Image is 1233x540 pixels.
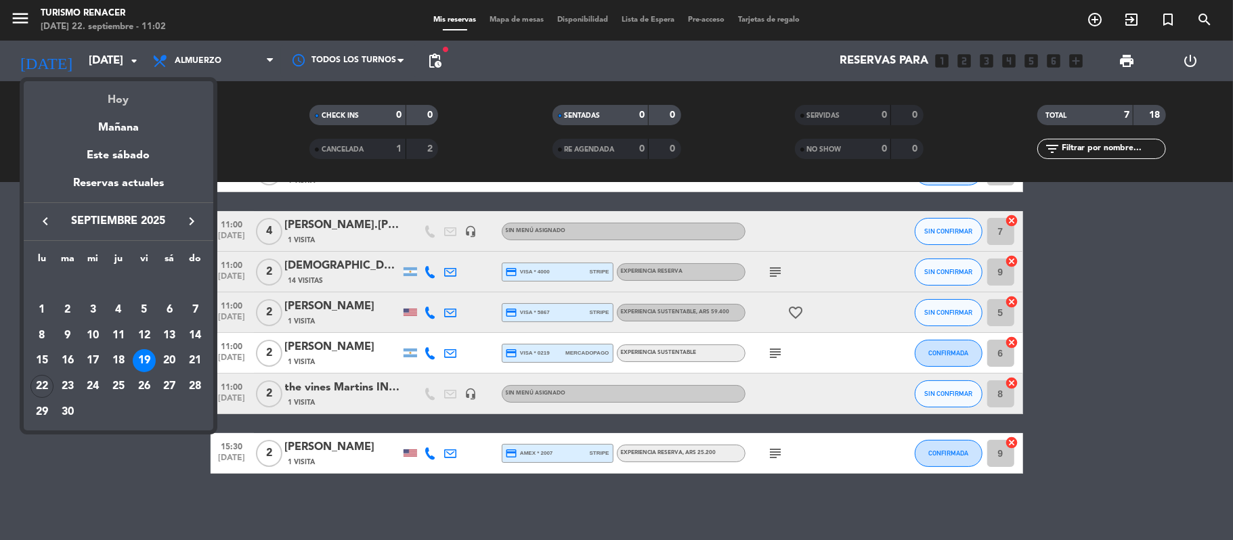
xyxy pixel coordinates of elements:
th: lunes [29,251,55,272]
div: 24 [81,375,104,398]
td: 3 de septiembre de 2025 [80,297,106,323]
td: 29 de septiembre de 2025 [29,399,55,425]
div: Reservas actuales [24,175,213,202]
button: keyboard_arrow_right [179,212,204,230]
td: 12 de septiembre de 2025 [131,323,157,348]
div: 8 [30,324,53,347]
td: 1 de septiembre de 2025 [29,297,55,323]
div: Este sábado [24,137,213,175]
i: keyboard_arrow_right [183,213,200,229]
div: 27 [158,375,181,398]
div: Mañana [24,109,213,137]
td: SEP. [29,271,208,297]
div: 26 [133,375,156,398]
div: 10 [81,324,104,347]
div: 3 [81,298,104,321]
div: 17 [81,349,104,372]
td: 10 de septiembre de 2025 [80,323,106,348]
td: 14 de septiembre de 2025 [182,323,208,348]
div: Hoy [24,81,213,109]
th: martes [55,251,81,272]
td: 4 de septiembre de 2025 [106,297,131,323]
th: viernes [131,251,157,272]
div: 30 [56,401,79,424]
th: miércoles [80,251,106,272]
td: 8 de septiembre de 2025 [29,323,55,348]
td: 20 de septiembre de 2025 [157,348,183,374]
td: 27 de septiembre de 2025 [157,374,183,399]
div: 7 [183,298,207,321]
td: 7 de septiembre de 2025 [182,297,208,323]
div: 25 [107,375,130,398]
button: keyboard_arrow_left [33,212,58,230]
td: 30 de septiembre de 2025 [55,399,81,425]
div: 22 [30,375,53,398]
td: 23 de septiembre de 2025 [55,374,81,399]
div: 12 [133,324,156,347]
div: 28 [183,375,207,398]
td: 11 de septiembre de 2025 [106,323,131,348]
td: 28 de septiembre de 2025 [182,374,208,399]
th: sábado [157,251,183,272]
span: septiembre 2025 [58,212,179,230]
td: 21 de septiembre de 2025 [182,348,208,374]
td: 17 de septiembre de 2025 [80,348,106,374]
td: 13 de septiembre de 2025 [157,323,183,348]
td: 18 de septiembre de 2025 [106,348,131,374]
th: jueves [106,251,131,272]
td: 9 de septiembre de 2025 [55,323,81,348]
td: 24 de septiembre de 2025 [80,374,106,399]
td: 22 de septiembre de 2025 [29,374,55,399]
div: 1 [30,298,53,321]
div: 20 [158,349,181,372]
td: 19 de septiembre de 2025 [131,348,157,374]
div: 4 [107,298,130,321]
div: 14 [183,324,207,347]
i: keyboard_arrow_left [37,213,53,229]
div: 9 [56,324,79,347]
td: 16 de septiembre de 2025 [55,348,81,374]
div: 18 [107,349,130,372]
div: 11 [107,324,130,347]
div: 15 [30,349,53,372]
td: 26 de septiembre de 2025 [131,374,157,399]
div: 5 [133,298,156,321]
td: 25 de septiembre de 2025 [106,374,131,399]
div: 19 [133,349,156,372]
div: 29 [30,401,53,424]
td: 5 de septiembre de 2025 [131,297,157,323]
div: 6 [158,298,181,321]
td: 2 de septiembre de 2025 [55,297,81,323]
div: 2 [56,298,79,321]
div: 13 [158,324,181,347]
div: 23 [56,375,79,398]
div: 21 [183,349,207,372]
div: 16 [56,349,79,372]
td: 6 de septiembre de 2025 [157,297,183,323]
td: 15 de septiembre de 2025 [29,348,55,374]
th: domingo [182,251,208,272]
